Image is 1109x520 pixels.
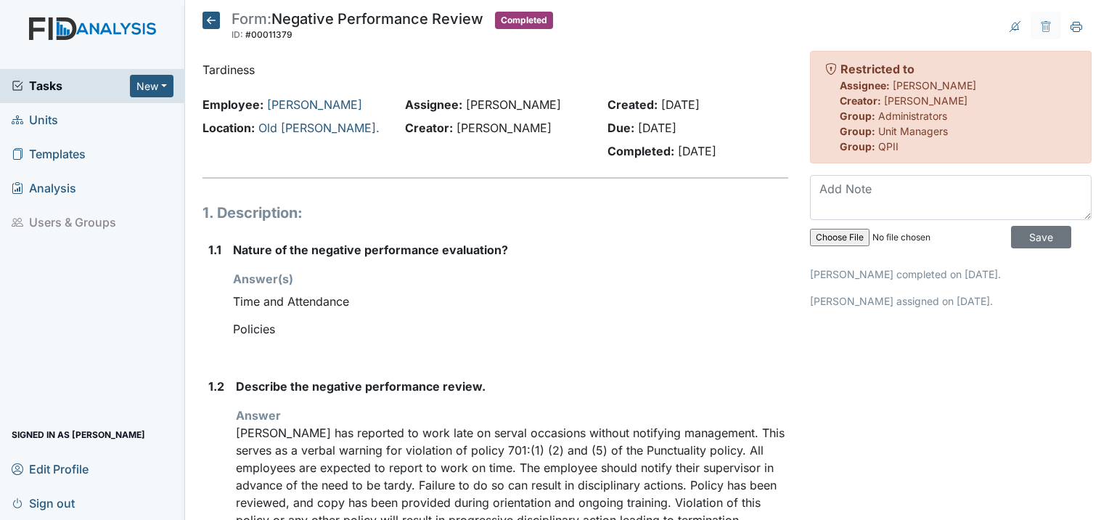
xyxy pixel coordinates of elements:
strong: Created: [607,97,658,112]
button: New [130,75,173,97]
strong: Group: [840,110,875,122]
label: 1.2 [208,378,224,395]
span: [PERSON_NAME] [466,97,561,112]
strong: Assignee: [405,97,462,112]
strong: Group: [840,125,875,137]
a: Tasks [12,77,130,94]
span: [PERSON_NAME] [457,121,552,135]
span: Sign out [12,492,75,514]
span: Analysis [12,177,76,200]
strong: Answer [236,408,281,423]
label: 1.1 [208,241,221,259]
span: ID: [232,29,243,40]
span: Units [12,109,58,131]
span: [PERSON_NAME] [893,79,976,92]
strong: Location: [202,121,255,135]
p: [PERSON_NAME] assigned on [DATE]. [810,293,1092,309]
span: Administrators [878,110,947,122]
strong: Restricted to [840,62,914,76]
a: Old [PERSON_NAME]. [258,121,380,135]
strong: Assignee: [840,79,890,92]
label: Nature of the negative performance evaluation? [233,241,508,259]
strong: Due: [607,121,634,135]
div: Negative Performance Review [232,12,483,44]
span: #00011379 [245,29,292,40]
strong: Answer(s) [233,272,293,286]
span: Edit Profile [12,458,89,480]
strong: Completed: [607,144,674,158]
div: Policies [233,315,788,343]
strong: Group: [840,140,875,153]
span: Signed in as [PERSON_NAME] [12,423,145,446]
strong: Creator: [840,94,881,107]
div: Time and Attendance [233,288,788,315]
span: Templates [12,143,86,166]
span: QPII [878,140,899,153]
strong: Employee: [202,97,263,112]
label: Describe the negative performance review. [236,378,486,395]
span: Completed [495,12,553,29]
p: Tardiness [202,61,788,78]
span: Unit Managers [878,125,948,137]
span: Form: [232,10,271,28]
h1: 1. Description: [202,202,788,224]
p: [PERSON_NAME] completed on [DATE]. [810,267,1092,282]
span: [DATE] [661,97,700,112]
span: [PERSON_NAME] [884,94,967,107]
strong: Creator: [405,121,453,135]
span: [DATE] [678,144,716,158]
input: Save [1011,226,1071,248]
a: [PERSON_NAME] [267,97,362,112]
span: [DATE] [638,121,676,135]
